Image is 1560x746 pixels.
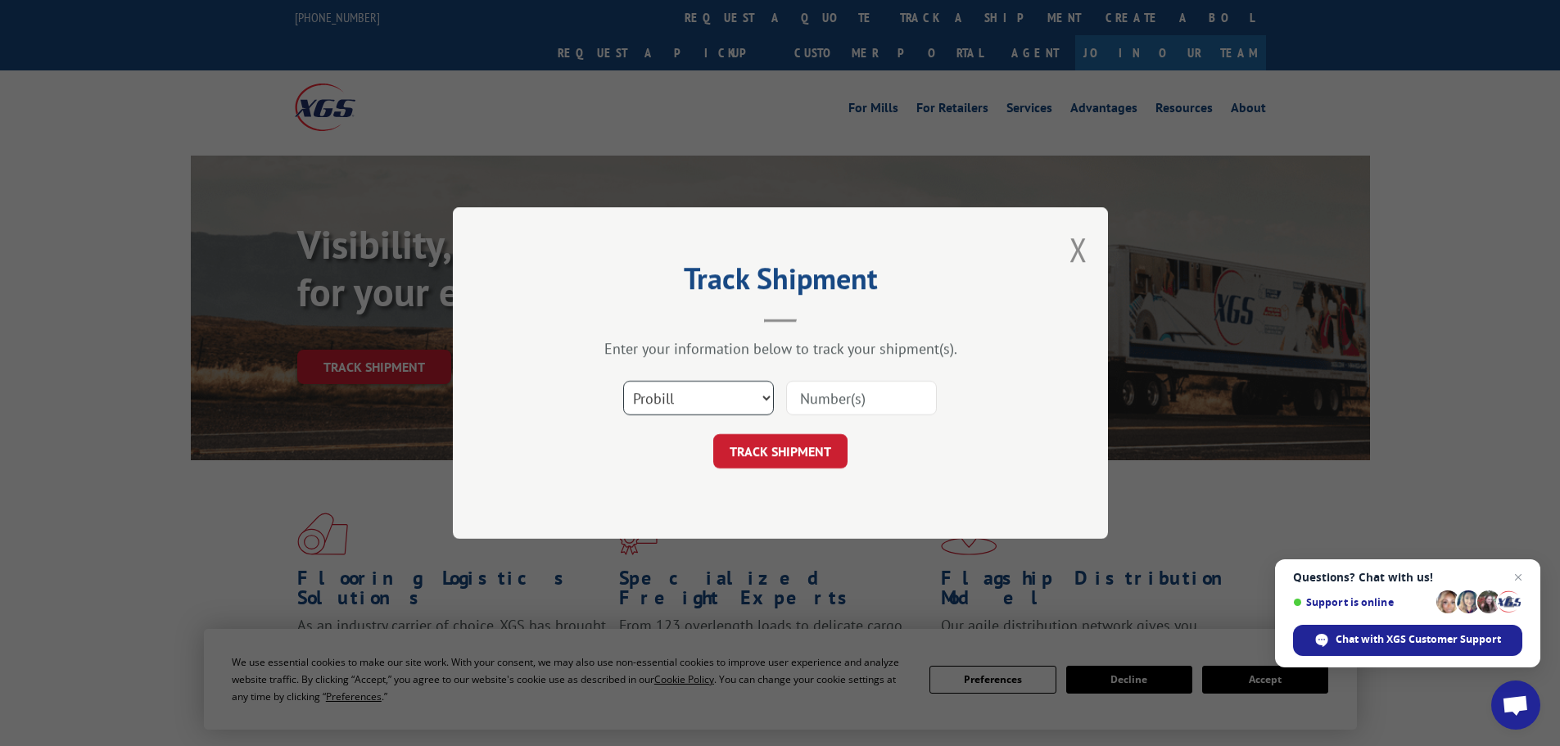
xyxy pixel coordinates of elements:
[1069,228,1087,271] button: Close modal
[786,381,937,415] input: Number(s)
[535,339,1026,358] div: Enter your information below to track your shipment(s).
[535,267,1026,298] h2: Track Shipment
[1293,625,1522,656] span: Chat with XGS Customer Support
[1293,571,1522,584] span: Questions? Chat with us!
[713,434,848,468] button: TRACK SHIPMENT
[1491,680,1540,730] a: Open chat
[1336,632,1501,647] span: Chat with XGS Customer Support
[1293,596,1431,608] span: Support is online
